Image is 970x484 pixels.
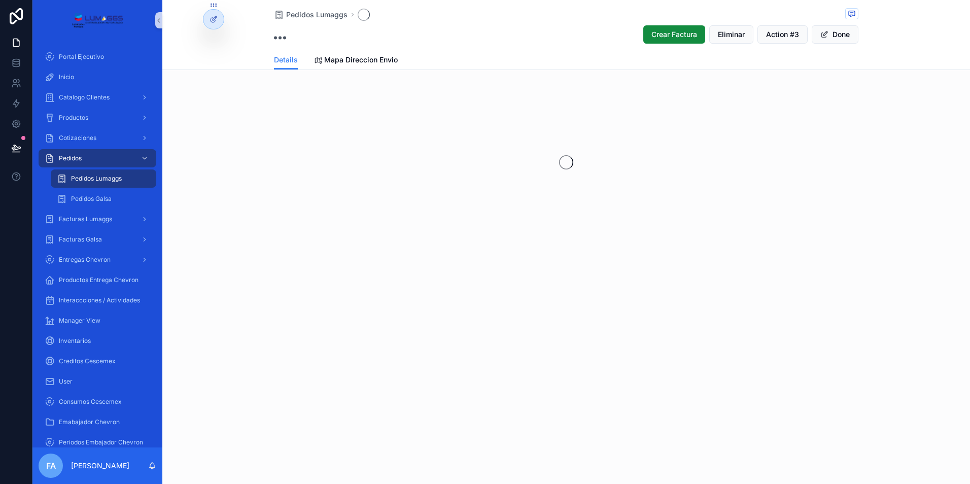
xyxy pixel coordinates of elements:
[766,29,799,40] span: Action #3
[59,438,143,446] span: Periodos Embajador Chevron
[59,215,112,223] span: Facturas Lumaggs
[651,29,697,40] span: Crear Factura
[39,433,156,452] a: Periodos Embajador Chevron
[59,256,111,264] span: Entregas Chevron
[39,251,156,269] a: Entregas Chevron
[314,51,398,71] a: Mapa Direccion Envio
[39,48,156,66] a: Portal Ejecutivo
[709,25,753,44] button: Eliminar
[59,337,91,345] span: Inventarios
[39,372,156,391] a: User
[39,210,156,228] a: Facturas Lumaggs
[39,291,156,309] a: Interaccciones / Actividades
[757,25,808,44] button: Action #3
[39,68,156,86] a: Inicio
[59,154,82,162] span: Pedidos
[59,134,96,142] span: Cotizaciones
[59,357,116,365] span: Creditos Cescemex
[71,195,112,203] span: Pedidos Galsa
[39,413,156,431] a: Emabajador Chevron
[39,271,156,289] a: Productos Entrega Chevron
[39,393,156,411] a: Consumos Cescemex
[324,55,398,65] span: Mapa Direccion Envio
[39,149,156,167] a: Pedidos
[39,109,156,127] a: Productos
[39,88,156,107] a: Catalogo Clientes
[59,317,100,325] span: Manager View
[59,114,88,122] span: Productos
[46,460,56,472] span: FA
[286,10,348,20] span: Pedidos Lumaggs
[718,29,745,40] span: Eliminar
[59,235,102,244] span: Facturas Galsa
[72,12,123,28] img: App logo
[59,276,138,284] span: Productos Entrega Chevron
[39,352,156,370] a: Creditos Cescemex
[59,377,73,386] span: User
[39,332,156,350] a: Inventarios
[71,461,129,471] p: [PERSON_NAME]
[274,10,348,20] a: Pedidos Lumaggs
[59,93,110,101] span: Catalogo Clientes
[32,41,162,447] div: scrollable content
[51,169,156,188] a: Pedidos Lumaggs
[274,55,298,65] span: Details
[643,25,705,44] button: Crear Factura
[51,190,156,208] a: Pedidos Galsa
[71,175,122,183] span: Pedidos Lumaggs
[39,312,156,330] a: Manager View
[59,398,122,406] span: Consumos Cescemex
[812,25,858,44] button: Done
[59,53,104,61] span: Portal Ejecutivo
[274,51,298,70] a: Details
[39,230,156,249] a: Facturas Galsa
[59,73,74,81] span: Inicio
[59,296,140,304] span: Interaccciones / Actividades
[39,129,156,147] a: Cotizaciones
[59,418,120,426] span: Emabajador Chevron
